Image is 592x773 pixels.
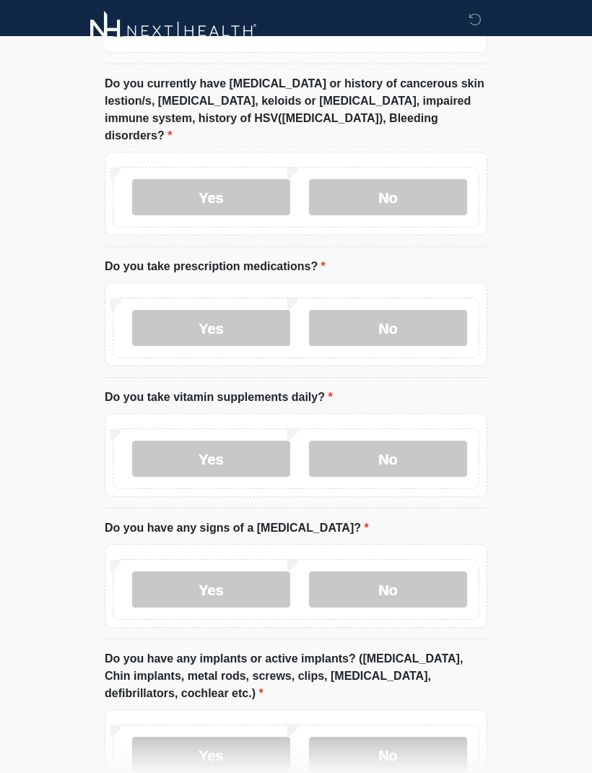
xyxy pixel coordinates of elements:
img: Next-Health Logo [90,11,257,51]
label: Do you take prescription medications? [105,258,326,275]
label: Do you take vitamin supplements daily? [105,389,333,406]
label: Do you have any signs of a [MEDICAL_DATA]? [105,519,369,537]
label: Do you currently have [MEDICAL_DATA] or history of cancerous skin lestion/s, [MEDICAL_DATA], kelo... [105,75,487,144]
label: No [309,310,467,346]
label: Yes [132,571,290,608]
label: No [309,737,467,773]
label: Yes [132,179,290,215]
label: No [309,441,467,477]
label: Yes [132,310,290,346]
label: No [309,179,467,215]
label: Yes [132,737,290,773]
label: Do you have any implants or active implants? ([MEDICAL_DATA], Chin implants, metal rods, screws, ... [105,650,487,702]
label: No [309,571,467,608]
label: Yes [132,441,290,477]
